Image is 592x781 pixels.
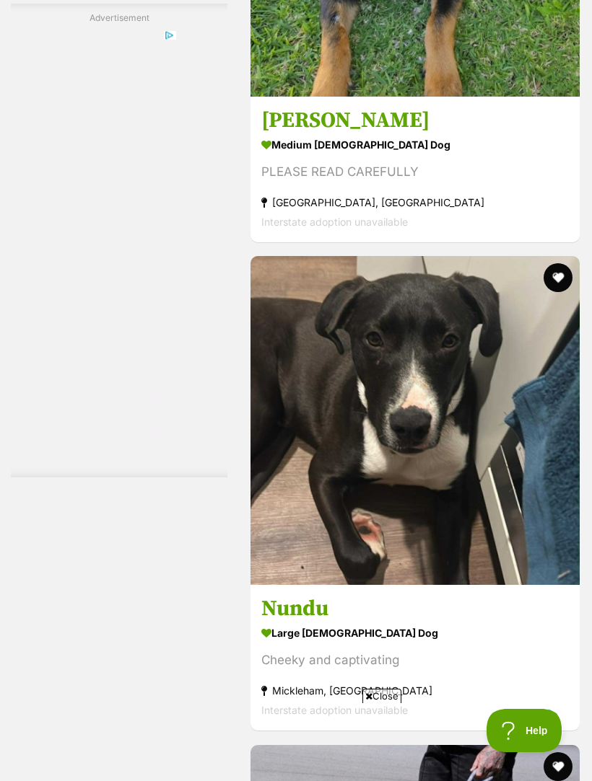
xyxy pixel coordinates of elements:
strong: [GEOGRAPHIC_DATA], [GEOGRAPHIC_DATA] [261,193,569,212]
div: Advertisement [11,4,227,477]
a: [PERSON_NAME] medium [DEMOGRAPHIC_DATA] Dog PLEASE READ CAREFULLY [GEOGRAPHIC_DATA], [GEOGRAPHIC_... [251,96,580,242]
strong: Mickleham, [GEOGRAPHIC_DATA] [261,681,569,701]
div: Cheeky and captivating [261,651,569,671]
span: Close [362,689,401,703]
strong: large [DEMOGRAPHIC_DATA] Dog [261,623,569,644]
strong: medium [DEMOGRAPHIC_DATA] Dog [261,134,569,155]
iframe: Help Scout Beacon - Open [487,709,563,752]
h3: [PERSON_NAME] [261,107,569,134]
iframe: Advertisement [61,30,177,463]
img: Nundu - Great Dane Dog [251,256,580,585]
h3: Nundu [261,596,569,623]
span: Interstate adoption unavailable [261,216,408,228]
iframe: Advertisement [33,709,559,774]
div: PLEASE READ CAREFULLY [261,162,569,182]
button: favourite [544,263,573,292]
a: Nundu large [DEMOGRAPHIC_DATA] Dog Cheeky and captivating Mickleham, [GEOGRAPHIC_DATA] Interstate... [251,585,580,731]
